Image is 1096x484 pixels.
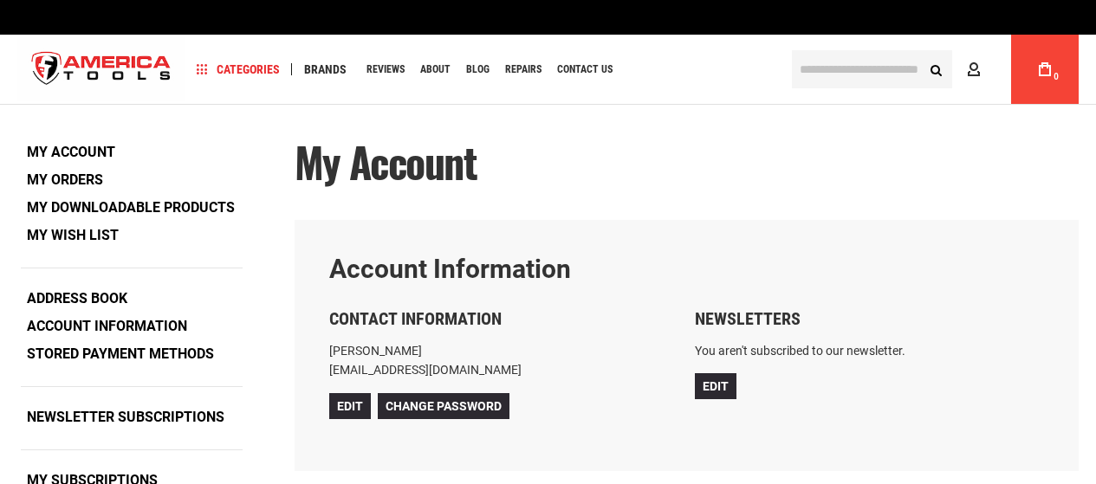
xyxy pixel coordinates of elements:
[329,393,371,419] a: Edit
[366,64,405,74] span: Reviews
[21,139,121,165] strong: My Account
[21,341,220,367] a: Stored Payment Methods
[359,58,412,81] a: Reviews
[337,399,363,413] span: Edit
[296,58,354,81] a: Brands
[412,58,458,81] a: About
[329,341,678,380] p: [PERSON_NAME] [EMAIL_ADDRESS][DOMAIN_NAME]
[21,195,241,221] a: My Downloadable Products
[197,63,280,75] span: Categories
[329,308,502,329] span: Contact Information
[695,308,801,329] span: Newsletters
[378,393,509,419] a: Change Password
[21,313,193,339] a: Account Information
[1054,72,1059,81] span: 0
[304,63,347,75] span: Brands
[21,286,133,312] a: Address Book
[420,64,451,74] span: About
[466,64,490,74] span: Blog
[17,37,185,102] img: America Tools
[295,131,477,192] span: My Account
[21,167,109,193] a: My Orders
[189,58,288,81] a: Categories
[1028,35,1061,104] a: 0
[695,341,1044,360] p: You aren't subscribed to our newsletter.
[17,37,185,102] a: store logo
[549,58,620,81] a: Contact Us
[497,58,549,81] a: Repairs
[21,223,125,248] a: My Wish List
[557,64,613,74] span: Contact Us
[505,64,542,74] span: Repairs
[21,404,230,430] a: Newsletter Subscriptions
[458,58,497,81] a: Blog
[329,254,571,284] strong: Account Information
[919,53,952,86] button: Search
[703,379,729,393] span: Edit
[695,373,736,399] a: Edit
